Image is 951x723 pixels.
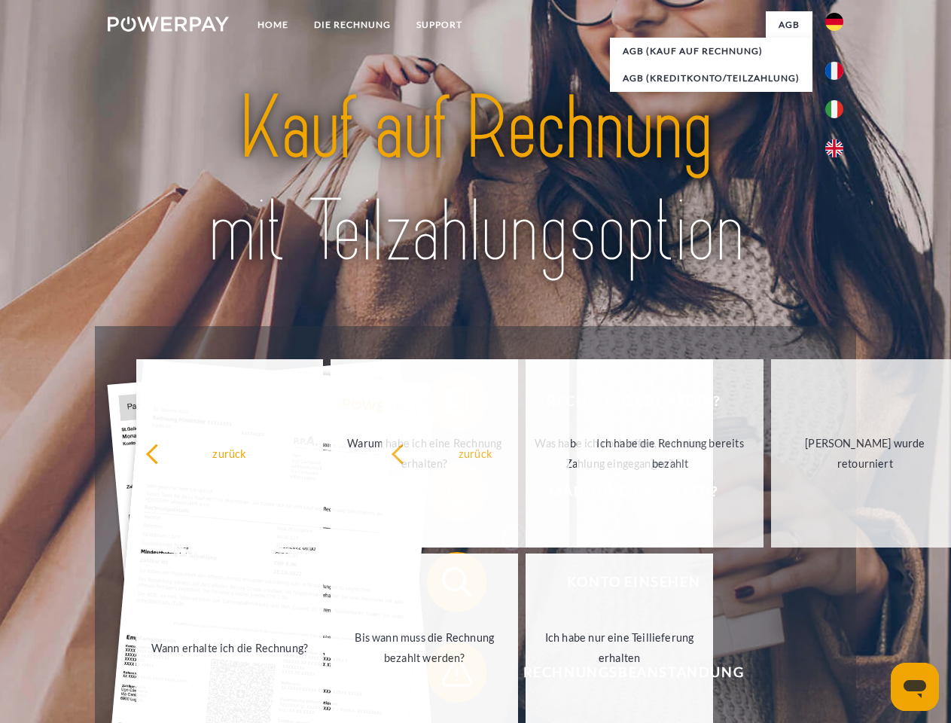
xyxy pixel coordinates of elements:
div: Ich habe nur eine Teillieferung erhalten [535,627,704,668]
div: Warum habe ich eine Rechnung erhalten? [340,433,509,474]
a: SUPPORT [404,11,475,38]
div: [PERSON_NAME] wurde retourniert [780,433,949,474]
div: zurück [391,443,560,463]
img: de [825,13,843,31]
iframe: Schaltfläche zum Öffnen des Messaging-Fensters [891,663,939,711]
img: fr [825,62,843,80]
div: Bis wann muss die Rechnung bezahlt werden? [340,627,509,668]
div: Wann erhalte ich die Rechnung? [145,637,315,657]
img: logo-powerpay-white.svg [108,17,229,32]
img: it [825,100,843,118]
img: title-powerpay_de.svg [144,72,807,288]
div: Ich habe die Rechnung bereits bezahlt [586,433,755,474]
a: Home [245,11,301,38]
a: DIE RECHNUNG [301,11,404,38]
a: AGB (Kauf auf Rechnung) [610,38,812,65]
a: AGB (Kreditkonto/Teilzahlung) [610,65,812,92]
div: zurück [145,443,315,463]
img: en [825,139,843,157]
a: agb [766,11,812,38]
